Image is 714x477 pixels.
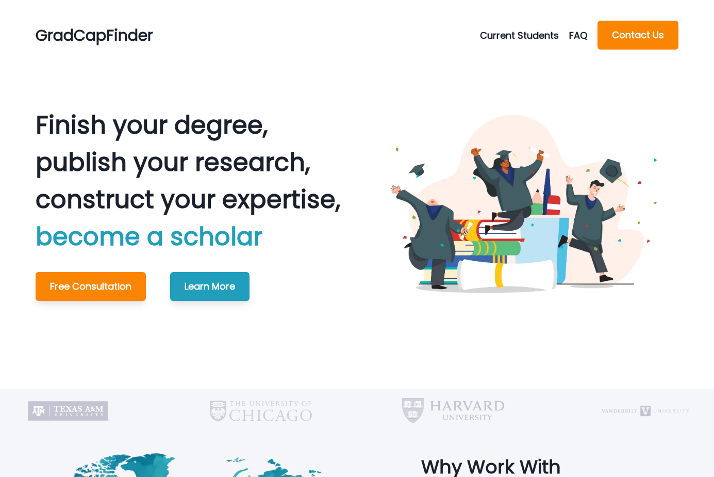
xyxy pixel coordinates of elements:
[370,50,678,358] img: Graduating Students
[597,21,678,50] button: Contact Us
[36,218,341,256] p: become a scholar
[170,272,250,301] button: Learn More
[402,389,504,433] img: Harvard University
[210,389,311,433] img: University of Chicago
[36,24,153,47] p: GradCapFinder
[480,28,569,42] button: Current Students
[18,389,120,433] img: Texas A&M University
[36,272,146,301] button: Free Consultation
[569,28,597,42] a: FAQ
[594,389,696,433] img: Vanderbilt University
[36,107,341,256] p: Finish your degree, publish your research, construct your expertise,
